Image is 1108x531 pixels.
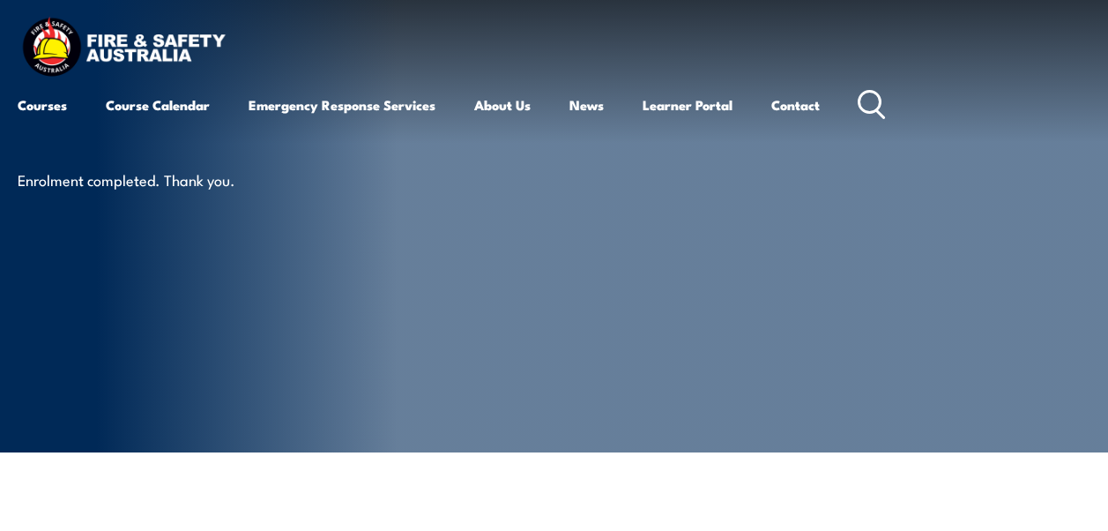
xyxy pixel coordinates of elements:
[771,84,820,126] a: Contact
[18,84,67,126] a: Courses
[106,84,210,126] a: Course Calendar
[18,169,339,190] p: Enrolment completed. Thank you.
[643,84,732,126] a: Learner Portal
[569,84,604,126] a: News
[249,84,435,126] a: Emergency Response Services
[474,84,531,126] a: About Us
